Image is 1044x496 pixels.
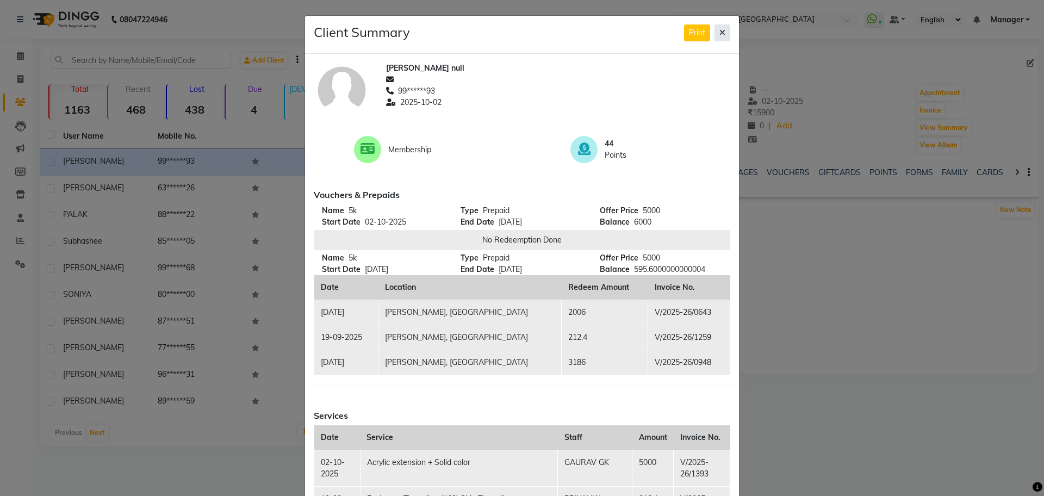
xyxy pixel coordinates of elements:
[562,325,648,350] td: 212.4
[562,350,648,375] td: 3186
[483,253,509,263] span: Prepaid
[600,205,638,216] span: Offer Price
[461,216,494,228] span: End Date
[499,217,522,227] span: [DATE]
[643,253,660,263] span: 5000
[378,325,562,350] td: [PERSON_NAME], [GEOGRAPHIC_DATA]
[461,264,494,275] span: End Date
[314,450,361,486] td: 02-10-2025
[634,217,651,227] span: 6000
[378,275,562,300] th: Location
[322,205,344,216] span: Name
[360,425,558,450] th: Service
[600,216,630,228] span: Balance
[648,300,730,325] td: V/2025-26/0643
[600,264,630,275] span: Balance
[499,264,522,274] span: [DATE]
[365,264,388,274] span: [DATE]
[314,230,730,250] span: No Redeemption Done
[378,350,562,375] td: [PERSON_NAME], [GEOGRAPHIC_DATA]
[314,425,361,450] th: Date
[314,190,730,200] h6: Vouchers & Prepaids
[634,264,705,274] span: 595.6000000000004
[605,138,690,150] span: 44
[378,300,562,325] td: [PERSON_NAME], [GEOGRAPHIC_DATA]
[648,350,730,375] td: V/2025-26/0948
[314,275,378,300] th: Date
[643,206,660,215] span: 5000
[461,252,478,264] span: Type
[322,252,344,264] span: Name
[648,275,730,300] th: Invoice No.
[349,253,357,263] span: 5k
[461,205,478,216] span: Type
[314,300,378,325] td: [DATE]
[562,275,648,300] th: Redeem Amount
[386,63,464,74] span: [PERSON_NAME] null
[314,411,730,421] h6: Services
[674,450,730,486] td: V/2025-26/1393
[388,144,474,156] span: Membership
[349,206,357,215] span: 5k
[632,450,674,486] td: 5000
[562,300,648,325] td: 2006
[314,325,378,350] td: 19-09-2025
[365,217,406,227] span: 02-10-2025
[483,206,509,215] span: Prepaid
[605,150,690,161] span: Points
[314,24,410,40] h4: Client Summary
[360,450,558,486] td: Acrylic extension + Solid color
[632,425,674,450] th: Amount
[674,425,730,450] th: Invoice No.
[314,350,378,375] td: [DATE]
[322,216,361,228] span: Start Date
[400,97,442,108] span: 2025-10-02
[558,450,632,486] td: GAURAV GK
[322,264,361,275] span: Start Date
[558,425,632,450] th: Staff
[600,252,638,264] span: Offer Price
[648,325,730,350] td: V/2025-26/1259
[684,24,710,41] button: Print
